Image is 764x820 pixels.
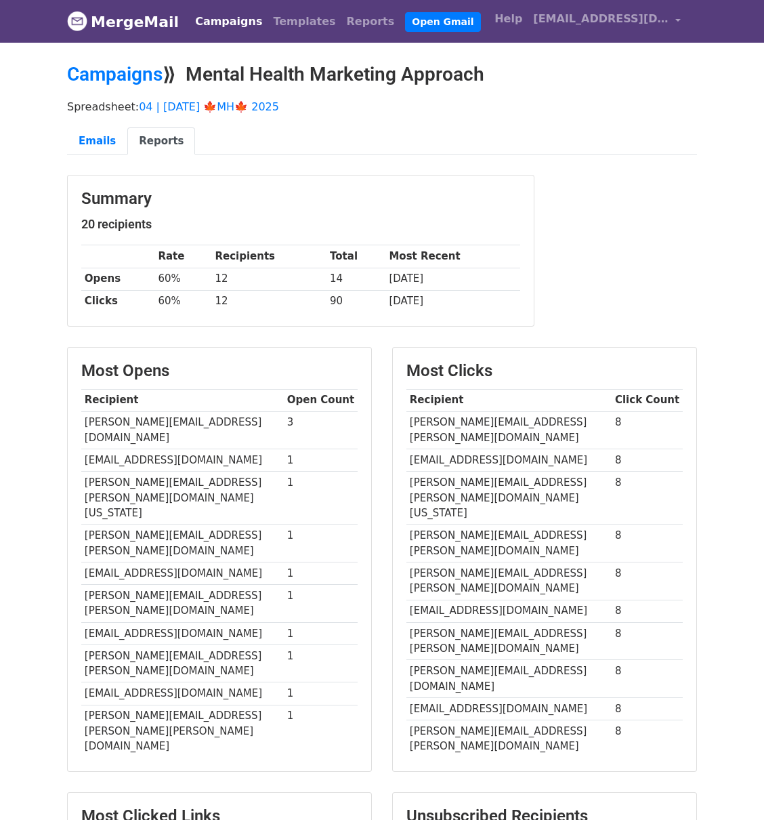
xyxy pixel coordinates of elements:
[528,5,686,37] a: [EMAIL_ADDRESS][DOMAIN_NAME]
[612,525,683,562] td: 8
[81,361,358,381] h3: Most Opens
[67,63,163,85] a: Campaigns
[612,660,683,698] td: 8
[612,449,683,472] td: 8
[81,705,284,758] td: [PERSON_NAME][EMAIL_ADDRESS][PERSON_NAME][PERSON_NAME][DOMAIN_NAME]
[81,622,284,644] td: [EMAIL_ADDRESS][DOMAIN_NAME]
[190,8,268,35] a: Campaigns
[212,268,327,290] td: 12
[127,127,195,155] a: Reports
[406,600,612,622] td: [EMAIL_ADDRESS][DOMAIN_NAME]
[284,705,358,758] td: 1
[612,472,683,525] td: 8
[386,245,520,268] th: Most Recent
[406,361,683,381] h3: Most Clicks
[612,389,683,411] th: Click Count
[326,268,385,290] td: 14
[67,127,127,155] a: Emails
[284,411,358,449] td: 3
[341,8,400,35] a: Reports
[67,100,697,114] p: Spreadsheet:
[405,12,480,32] a: Open Gmail
[612,411,683,449] td: 8
[81,411,284,449] td: [PERSON_NAME][EMAIL_ADDRESS][DOMAIN_NAME]
[284,585,358,623] td: 1
[533,11,668,27] span: [EMAIL_ADDRESS][DOMAIN_NAME]
[696,755,764,820] iframe: Chat Widget
[406,660,612,698] td: [PERSON_NAME][EMAIL_ADDRESS][DOMAIN_NAME]
[284,449,358,472] td: 1
[612,562,683,600] td: 8
[67,11,87,31] img: MergeMail logo
[406,622,612,660] td: [PERSON_NAME][EMAIL_ADDRESS][PERSON_NAME][DOMAIN_NAME]
[67,7,179,36] a: MergeMail
[326,290,385,312] td: 90
[284,644,358,682] td: 1
[612,600,683,622] td: 8
[406,389,612,411] th: Recipient
[81,472,284,525] td: [PERSON_NAME][EMAIL_ADDRESS][PERSON_NAME][DOMAIN_NAME][US_STATE]
[81,562,284,585] td: [EMAIL_ADDRESS][DOMAIN_NAME]
[81,644,284,682] td: [PERSON_NAME][EMAIL_ADDRESS][PERSON_NAME][DOMAIN_NAME]
[81,585,284,623] td: [PERSON_NAME][EMAIL_ADDRESS][PERSON_NAME][DOMAIN_NAME]
[268,8,341,35] a: Templates
[212,290,327,312] td: 12
[81,525,284,562] td: [PERSON_NAME][EMAIL_ADDRESS][PERSON_NAME][DOMAIN_NAME]
[406,411,612,449] td: [PERSON_NAME][EMAIL_ADDRESS][PERSON_NAME][DOMAIN_NAME]
[155,290,212,312] td: 60%
[406,525,612,562] td: [PERSON_NAME][EMAIL_ADDRESS][PERSON_NAME][DOMAIN_NAME]
[284,682,358,705] td: 1
[212,245,327,268] th: Recipients
[81,268,155,290] th: Opens
[612,697,683,720] td: 8
[81,389,284,411] th: Recipient
[284,562,358,585] td: 1
[155,268,212,290] td: 60%
[284,525,358,562] td: 1
[81,449,284,472] td: [EMAIL_ADDRESS][DOMAIN_NAME]
[406,562,612,600] td: [PERSON_NAME][EMAIL_ADDRESS][PERSON_NAME][DOMAIN_NAME]
[326,245,385,268] th: Total
[284,472,358,525] td: 1
[612,622,683,660] td: 8
[406,472,612,525] td: [PERSON_NAME][EMAIL_ADDRESS][PERSON_NAME][DOMAIN_NAME][US_STATE]
[155,245,212,268] th: Rate
[284,622,358,644] td: 1
[81,189,520,209] h3: Summary
[81,682,284,705] td: [EMAIL_ADDRESS][DOMAIN_NAME]
[284,389,358,411] th: Open Count
[406,697,612,720] td: [EMAIL_ADDRESS][DOMAIN_NAME]
[489,5,528,33] a: Help
[67,63,697,86] h2: ⟫ Mental Health Marketing Approach
[139,100,279,113] a: 04 | [DATE] 🍁MH🍁 2025
[406,449,612,472] td: [EMAIL_ADDRESS][DOMAIN_NAME]
[81,290,155,312] th: Clicks
[81,217,520,232] h5: 20 recipients
[612,720,683,758] td: 8
[386,268,520,290] td: [DATE]
[386,290,520,312] td: [DATE]
[406,720,612,758] td: [PERSON_NAME][EMAIL_ADDRESS][PERSON_NAME][DOMAIN_NAME]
